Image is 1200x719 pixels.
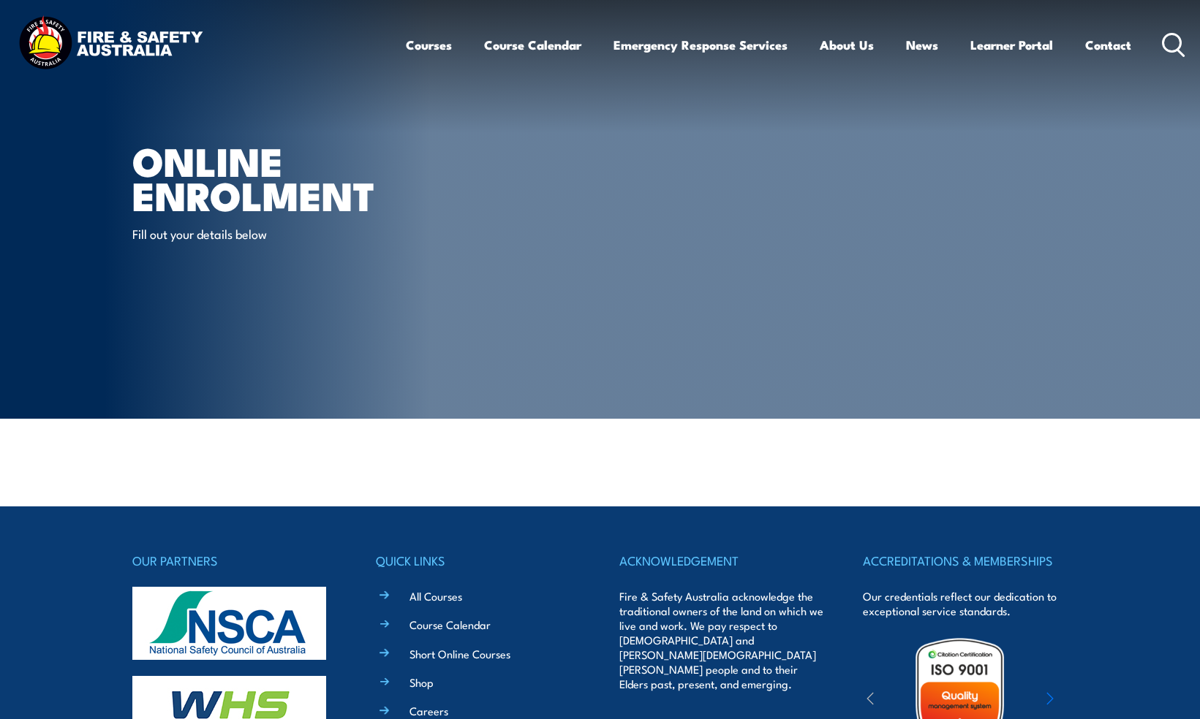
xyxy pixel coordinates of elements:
h4: QUICK LINKS [376,550,581,571]
a: About Us [820,26,874,64]
a: Careers [410,703,448,718]
h1: Online Enrolment [132,143,494,211]
a: All Courses [410,588,462,604]
p: Fire & Safety Australia acknowledge the traditional owners of the land on which we live and work.... [619,589,824,691]
a: Emergency Response Services [614,26,788,64]
a: News [906,26,938,64]
a: Courses [406,26,452,64]
a: Course Calendar [410,617,491,632]
p: Fill out your details below [132,225,399,242]
a: Course Calendar [484,26,581,64]
a: Learner Portal [970,26,1053,64]
a: Short Online Courses [410,646,510,661]
h4: ACKNOWLEDGEMENT [619,550,824,571]
h4: OUR PARTNERS [132,550,337,571]
p: Our credentials reflect our dedication to exceptional service standards. [863,589,1068,618]
h4: ACCREDITATIONS & MEMBERSHIPS [863,550,1068,571]
a: Shop [410,674,434,690]
img: nsca-logo-footer [132,587,326,660]
a: Contact [1085,26,1131,64]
